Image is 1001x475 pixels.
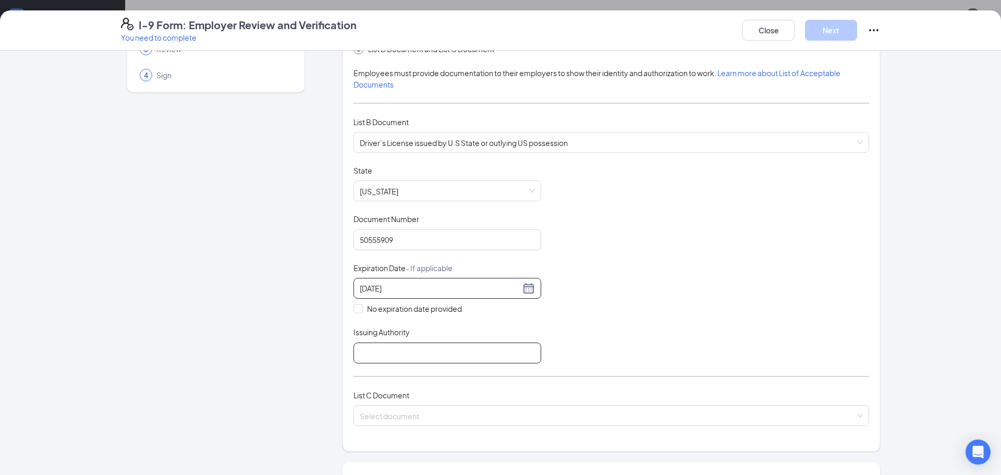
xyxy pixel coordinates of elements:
span: State [353,165,372,176]
svg: FormI9EVerifyIcon [121,18,133,30]
span: Sign [156,70,290,80]
button: Close [742,20,795,41]
span: - If applicable [406,263,453,273]
h4: I-9 Form: Employer Review and Verification [139,18,357,32]
span: List C Document [353,391,409,400]
span: Driver’s License issued by U.S State or outlying US possession [360,132,863,152]
span: Texas [360,181,535,201]
span: Expiration Date [353,263,453,273]
button: Next [805,20,857,41]
span: Document Number [353,214,419,224]
span: Employees must provide documentation to their employers to show their identity and authorization ... [353,68,840,89]
span: No expiration date provided [363,303,466,314]
p: You need to complete [121,32,357,43]
span: 4 [144,70,148,80]
span: Issuing Authority [353,327,410,337]
input: 12/26/2032 [360,283,520,294]
svg: Ellipses [868,24,880,36]
div: Open Intercom Messenger [966,440,991,465]
span: List B Document [353,117,409,127]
